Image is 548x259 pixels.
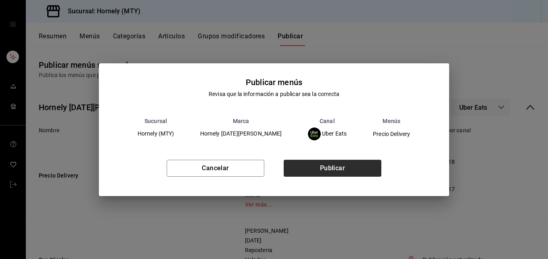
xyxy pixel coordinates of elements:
div: Revisa que la información a publicar sea la correcta [209,90,339,98]
td: Hornely [DATE][PERSON_NAME] [187,124,295,144]
button: Cancelar [167,160,264,177]
div: Uber Eats [308,127,347,140]
th: Sucursal [125,118,187,124]
div: Publicar menús [246,76,302,88]
th: Marca [187,118,295,124]
button: Publicar [284,160,381,177]
td: Hornely (MTY) [125,124,187,144]
th: Menús [360,118,423,124]
th: Canal [295,118,360,124]
span: Precio Delivery [373,131,410,137]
